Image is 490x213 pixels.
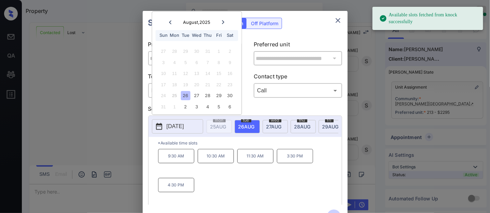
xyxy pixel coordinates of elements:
[170,69,179,78] div: Not available Monday, August 11th, 2025
[181,91,190,101] div: Choose Tuesday, August 26th, 2025
[170,31,179,40] div: Mon
[158,137,342,149] p: *Available time slots
[238,124,255,130] span: 26 AUG
[379,9,478,28] div: Available slots fetched from knock successfully
[159,31,168,40] div: Sun
[143,11,212,35] h2: Schedule Tour
[192,69,201,78] div: Not available Wednesday, August 13th, 2025
[203,80,212,89] div: Not available Thursday, August 21st, 2025
[181,58,190,67] div: Not available Tuesday, August 5th, 2025
[192,102,201,111] div: Choose Wednesday, September 3rd, 2025
[192,47,201,56] div: Not available Wednesday, July 30th, 2025
[181,69,190,78] div: Not available Tuesday, August 12th, 2025
[203,31,212,40] div: Thu
[325,118,334,122] span: fri
[214,31,224,40] div: Fri
[214,80,224,89] div: Not available Friday, August 22nd, 2025
[159,80,168,89] div: Not available Sunday, August 17th, 2025
[198,149,234,163] p: 10:30 AM
[159,58,168,67] div: Not available Sunday, August 3rd, 2025
[225,47,235,56] div: Not available Saturday, August 2nd, 2025
[241,118,251,122] span: tue
[203,58,212,67] div: Not available Thursday, August 7th, 2025
[269,118,281,122] span: wed
[159,91,168,101] div: Not available Sunday, August 24th, 2025
[154,46,239,112] div: month 2025-08
[150,85,235,96] div: In Person
[331,14,345,27] button: close
[225,102,235,111] div: Choose Saturday, September 6th, 2025
[170,102,179,111] div: Not available Monday, September 1st, 2025
[192,58,201,67] div: Not available Wednesday, August 6th, 2025
[237,149,274,163] p: 11:30 AM
[192,91,201,101] div: Choose Wednesday, August 27th, 2025
[214,47,224,56] div: Not available Friday, August 1st, 2025
[214,91,224,101] div: Choose Friday, August 29th, 2025
[254,40,342,51] p: Preferred unit
[297,118,307,122] span: thu
[266,124,282,130] span: 27 AUG
[291,120,316,133] div: date-select
[159,69,168,78] div: Not available Sunday, August 10th, 2025
[167,122,184,131] p: [DATE]
[192,80,201,89] div: Not available Wednesday, August 20th, 2025
[277,149,313,163] p: 3:30 PM
[192,31,201,40] div: Wed
[181,47,190,56] div: Not available Tuesday, July 29th, 2025
[225,80,235,89] div: Not available Saturday, August 23rd, 2025
[225,58,235,67] div: Not available Saturday, August 9th, 2025
[214,58,224,67] div: Not available Friday, August 8th, 2025
[322,124,339,130] span: 29 AUG
[214,69,224,78] div: Not available Friday, August 15th, 2025
[181,31,190,40] div: Tue
[248,18,282,29] div: Off Platform
[203,47,212,56] div: Not available Thursday, July 31st, 2025
[203,91,212,101] div: Choose Thursday, August 28th, 2025
[319,120,344,133] div: date-select
[225,69,235,78] div: Not available Saturday, August 16th, 2025
[158,149,194,163] p: 9:30 AM
[170,91,179,101] div: Not available Monday, August 25th, 2025
[159,47,168,56] div: Not available Sunday, July 27th, 2025
[152,119,203,134] button: [DATE]
[148,105,342,116] p: Select slot
[263,120,288,133] div: date-select
[255,85,340,96] div: Call
[225,31,235,40] div: Sat
[170,58,179,67] div: Not available Monday, August 4th, 2025
[170,80,179,89] div: Not available Monday, August 18th, 2025
[148,40,237,51] p: Preferred community
[181,102,190,111] div: Choose Tuesday, September 2nd, 2025
[170,47,179,56] div: Not available Monday, July 28th, 2025
[203,102,212,111] div: Choose Thursday, September 4th, 2025
[254,72,342,83] p: Contact type
[158,178,194,192] p: 4:30 PM
[235,120,260,133] div: date-select
[203,69,212,78] div: Not available Thursday, August 14th, 2025
[214,102,224,111] div: Choose Friday, September 5th, 2025
[181,80,190,89] div: Not available Tuesday, August 19th, 2025
[159,102,168,111] div: Not available Sunday, August 31st, 2025
[148,72,237,83] p: Tour type
[294,124,311,130] span: 28 AUG
[225,91,235,101] div: Choose Saturday, August 30th, 2025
